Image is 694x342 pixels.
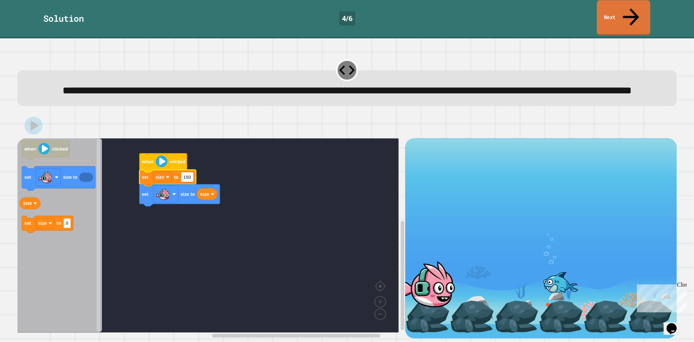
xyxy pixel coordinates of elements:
text: set [142,191,149,197]
div: Chat with us now!Close [3,3,50,46]
text: size [38,221,47,226]
text: size [23,201,32,206]
text: to [174,174,179,180]
text: set [24,221,31,226]
text: 150 [183,174,191,180]
text: set [142,174,149,180]
text: clicked [170,159,185,164]
text: clicked [52,146,68,152]
text: 0 [66,221,68,226]
iframe: chat widget [634,282,687,312]
text: size [155,174,164,180]
text: when [24,146,36,152]
text: size to [63,175,77,180]
text: size to [180,191,195,197]
div: Blockly Workspace [17,138,405,338]
div: 4 / 6 [339,11,355,26]
iframe: chat widget [664,313,687,335]
text: set [24,175,31,180]
div: Solution [43,12,84,25]
a: Next [597,0,650,35]
text: size [200,191,209,197]
text: when [141,159,154,164]
text: to [57,221,61,226]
